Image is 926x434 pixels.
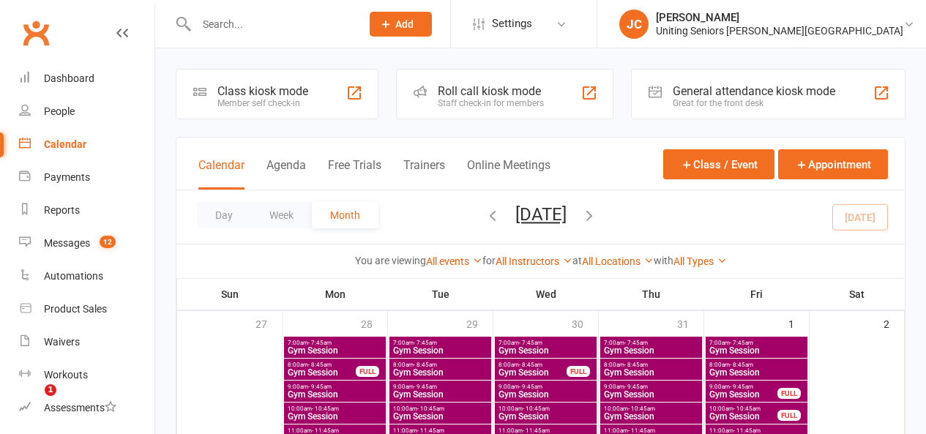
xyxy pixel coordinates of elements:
[709,346,804,355] span: Gym Session
[283,279,388,310] th: Mon
[654,255,673,266] strong: with
[572,255,582,266] strong: at
[15,384,50,419] iframe: Intercom live chat
[572,311,598,335] div: 30
[19,326,154,359] a: Waivers
[44,336,80,348] div: Waivers
[19,62,154,95] a: Dashboard
[251,202,312,228] button: Week
[663,149,774,179] button: Class / Event
[19,194,154,227] a: Reports
[308,384,332,390] span: - 9:45am
[498,362,567,368] span: 8:00am
[392,368,488,377] span: Gym Session
[19,293,154,326] a: Product Sales
[730,384,753,390] span: - 9:45am
[778,149,888,179] button: Appointment
[255,311,282,335] div: 27
[392,340,488,346] span: 7:00am
[388,279,493,310] th: Tue
[810,279,905,310] th: Sat
[44,138,86,150] div: Calendar
[414,384,437,390] span: - 9:45am
[519,340,542,346] span: - 7:45am
[44,237,90,249] div: Messages
[392,405,488,412] span: 10:00am
[603,340,699,346] span: 7:00am
[100,236,116,248] span: 12
[466,311,493,335] div: 29
[19,161,154,194] a: Payments
[709,427,804,434] span: 11:00am
[709,390,778,399] span: Gym Session
[498,340,594,346] span: 7:00am
[266,158,306,190] button: Agenda
[287,384,383,390] span: 9:00am
[884,311,904,335] div: 2
[403,158,445,190] button: Trainers
[498,412,594,421] span: Gym Session
[498,390,594,399] span: Gym Session
[709,384,778,390] span: 9:00am
[523,427,550,434] span: - 11:45am
[217,84,308,98] div: Class kiosk mode
[582,255,654,267] a: All Locations
[777,410,801,421] div: FULL
[709,412,778,421] span: Gym Session
[370,12,432,37] button: Add
[355,255,426,266] strong: You are viewing
[19,95,154,128] a: People
[392,412,488,421] span: Gym Session
[624,340,648,346] span: - 7:45am
[677,311,703,335] div: 31
[356,366,379,377] div: FULL
[733,405,761,412] span: - 10:45am
[308,362,332,368] span: - 8:45am
[328,158,381,190] button: Free Trials
[45,384,56,396] span: 1
[18,15,54,51] a: Clubworx
[496,255,572,267] a: All Instructors
[192,14,351,34] input: Search...
[287,368,356,377] span: Gym Session
[44,72,94,84] div: Dashboard
[628,405,655,412] span: - 10:45am
[777,388,801,399] div: FULL
[603,368,699,377] span: Gym Session
[198,158,244,190] button: Calendar
[287,427,383,434] span: 11:00am
[498,405,594,412] span: 10:00am
[709,362,804,368] span: 8:00am
[519,384,542,390] span: - 9:45am
[498,368,567,377] span: Gym Session
[287,340,383,346] span: 7:00am
[492,7,532,40] span: Settings
[603,405,699,412] span: 10:00am
[438,98,544,108] div: Staff check-in for members
[673,84,835,98] div: General attendance kiosk mode
[628,427,655,434] span: - 11:45am
[312,405,339,412] span: - 10:45am
[624,362,648,368] span: - 8:45am
[312,427,339,434] span: - 11:45am
[733,427,761,434] span: - 11:45am
[603,346,699,355] span: Gym Session
[624,384,648,390] span: - 9:45am
[197,202,251,228] button: Day
[788,311,809,335] div: 1
[599,279,704,310] th: Thu
[519,362,542,368] span: - 8:45am
[308,340,332,346] span: - 7:45am
[392,427,488,434] span: 11:00am
[392,362,488,368] span: 8:00am
[603,390,699,399] span: Gym Session
[482,255,496,266] strong: for
[414,340,437,346] span: - 7:45am
[44,402,116,414] div: Assessments
[467,158,550,190] button: Online Meetings
[709,340,804,346] span: 7:00am
[414,362,437,368] span: - 8:45am
[656,24,903,37] div: Uniting Seniors [PERSON_NAME][GEOGRAPHIC_DATA]
[603,412,699,421] span: Gym Session
[498,384,594,390] span: 9:00am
